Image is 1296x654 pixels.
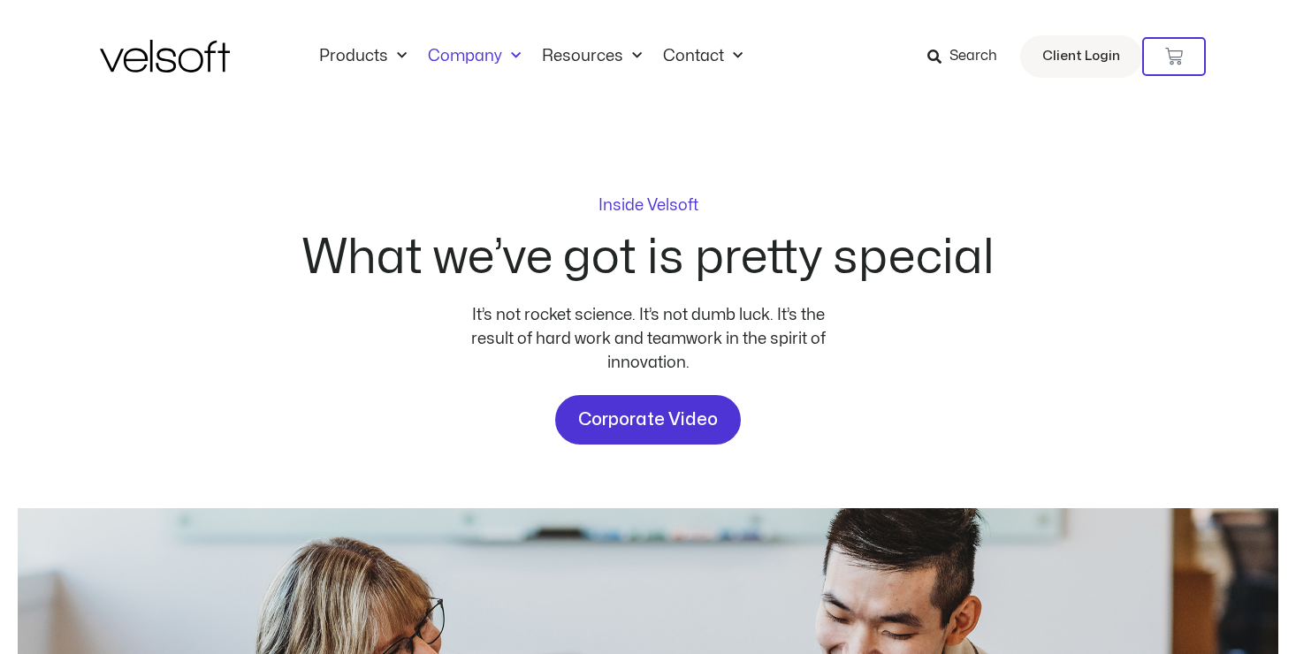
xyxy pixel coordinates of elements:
[1020,35,1142,78] a: Client Login
[417,47,531,66] a: CompanyMenu Toggle
[927,42,1010,72] a: Search
[652,47,753,66] a: ContactMenu Toggle
[949,45,997,68] span: Search
[309,47,753,66] nav: Menu
[462,303,834,375] div: It’s not rocket science. It’s not dumb luck. It’s the result of hard work and teamwork in the spi...
[578,406,718,434] span: Corporate Video
[531,47,652,66] a: ResourcesMenu Toggle
[598,198,698,214] p: Inside Velsoft
[100,40,230,72] img: Velsoft Training Materials
[309,47,417,66] a: ProductsMenu Toggle
[1042,45,1120,68] span: Client Login
[555,395,741,445] a: Corporate Video
[302,234,995,282] h2: What we’ve got is pretty special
